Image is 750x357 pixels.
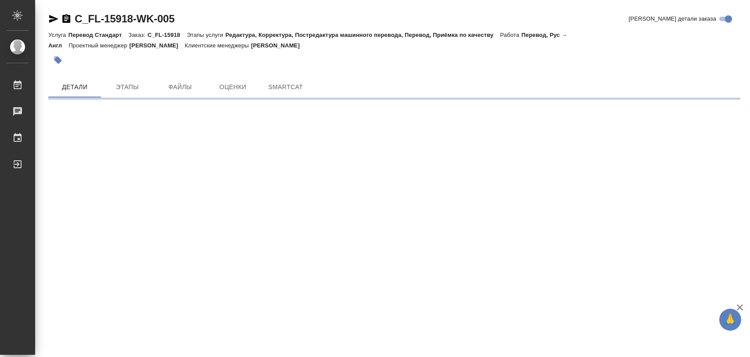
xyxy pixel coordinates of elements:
span: Файлы [159,82,201,93]
p: C_FL-15918 [148,32,187,38]
button: 🙏 [719,309,741,331]
span: Детали [54,82,96,93]
p: Заказ: [128,32,147,38]
span: 🙏 [723,310,738,329]
p: [PERSON_NAME] [251,42,306,49]
span: [PERSON_NAME] детали заказа [629,14,716,23]
button: Скопировать ссылку [61,14,72,24]
button: Скопировать ссылку для ЯМессенджера [48,14,59,24]
p: Проектный менеджер [69,42,129,49]
p: Работа [500,32,522,38]
p: Перевод Стандарт [68,32,128,38]
span: Этапы [106,82,149,93]
p: [PERSON_NAME] [130,42,185,49]
a: C_FL-15918-WK-005 [75,13,174,25]
span: SmartCat [264,82,307,93]
p: Этапы услуги [187,32,225,38]
p: Редактура, Корректура, Постредактура машинного перевода, Перевод, Приёмка по качеству [225,32,500,38]
button: Добавить тэг [48,50,68,70]
p: Клиентские менеджеры [185,42,251,49]
p: Услуга [48,32,68,38]
span: Оценки [212,82,254,93]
